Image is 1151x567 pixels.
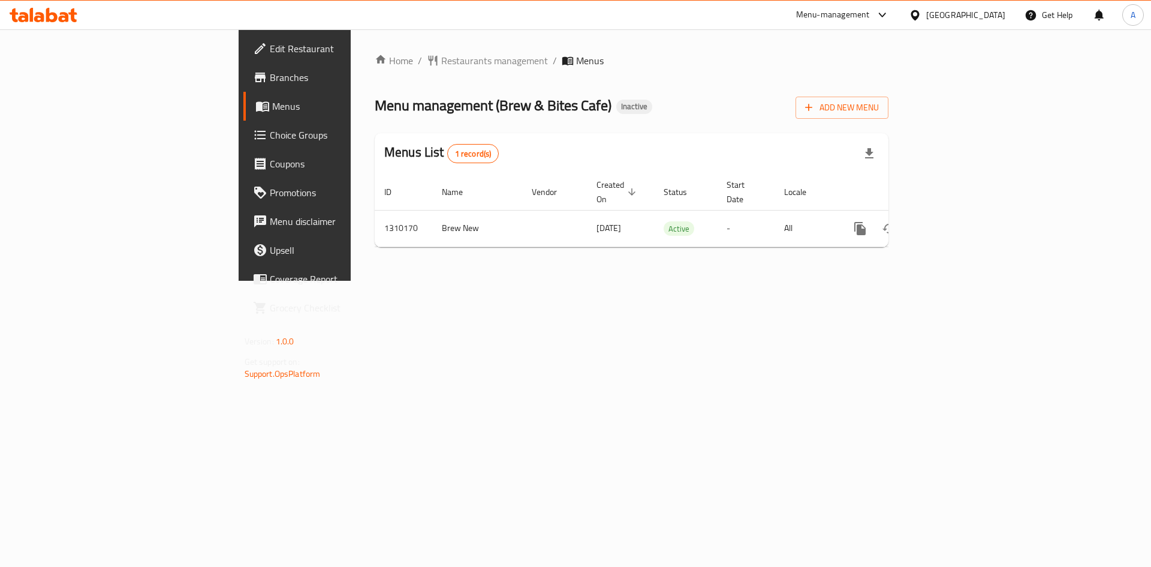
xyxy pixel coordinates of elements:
[270,128,421,142] span: Choice Groups
[576,53,604,68] span: Menus
[243,236,431,265] a: Upsell
[796,8,870,22] div: Menu-management
[245,366,321,382] a: Support.OpsPlatform
[616,101,652,112] span: Inactive
[270,157,421,171] span: Coupons
[836,174,971,211] th: Actions
[272,99,421,113] span: Menus
[375,92,611,119] span: Menu management ( Brew & Bites Cafe )
[775,210,836,247] td: All
[855,139,884,168] div: Export file
[243,265,431,293] a: Coverage Report
[553,53,557,68] li: /
[442,185,478,199] span: Name
[384,185,407,199] span: ID
[596,220,621,236] span: [DATE]
[243,207,431,236] a: Menu disclaimer
[664,221,694,236] div: Active
[276,334,294,349] span: 1.0.0
[432,210,522,247] td: Brew New
[427,53,548,68] a: Restaurants management
[243,34,431,63] a: Edit Restaurant
[270,70,421,85] span: Branches
[596,178,640,206] span: Created On
[270,301,421,315] span: Grocery Checklist
[270,272,421,286] span: Coverage Report
[270,243,421,257] span: Upsell
[616,100,652,114] div: Inactive
[805,100,879,115] span: Add New Menu
[243,63,431,92] a: Branches
[375,174,971,247] table: enhanced table
[448,148,499,160] span: 1 record(s)
[926,8,1005,22] div: [GEOGRAPHIC_DATA]
[441,53,548,68] span: Restaurants management
[270,214,421,229] span: Menu disclaimer
[384,143,499,163] h2: Menus List
[1131,8,1135,22] span: A
[875,214,903,243] button: Change Status
[243,293,431,322] a: Grocery Checklist
[717,210,775,247] td: -
[243,178,431,207] a: Promotions
[796,97,888,119] button: Add New Menu
[243,149,431,178] a: Coupons
[270,41,421,56] span: Edit Restaurant
[784,185,822,199] span: Locale
[375,53,888,68] nav: breadcrumb
[532,185,573,199] span: Vendor
[243,92,431,121] a: Menus
[245,334,274,349] span: Version:
[243,121,431,149] a: Choice Groups
[727,178,760,206] span: Start Date
[270,185,421,200] span: Promotions
[846,214,875,243] button: more
[447,144,499,163] div: Total records count
[664,222,694,236] span: Active
[664,185,703,199] span: Status
[245,354,300,370] span: Get support on:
